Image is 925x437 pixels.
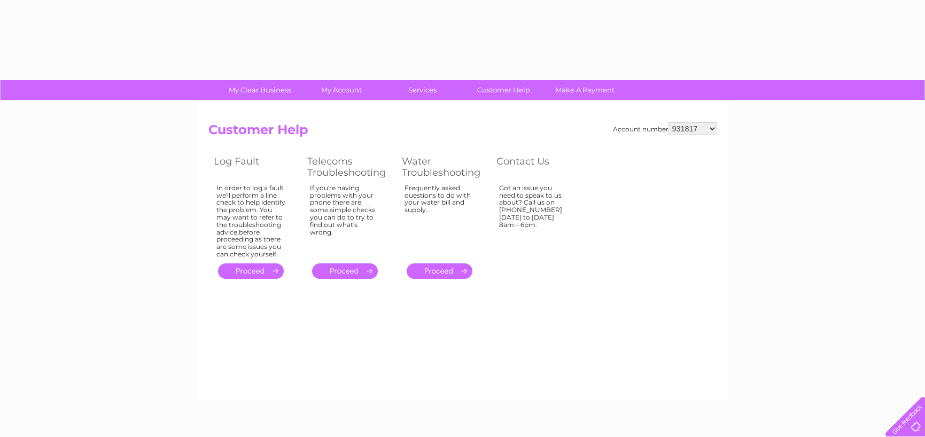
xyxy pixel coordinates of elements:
th: Log Fault [208,153,302,181]
a: . [407,263,472,279]
a: Make A Payment [541,80,629,100]
div: If you're having problems with your phone there are some simple checks you can do to try to find ... [310,184,380,254]
div: Account number [613,122,717,135]
div: In order to log a fault we'll perform a line check to help identify the problem. You may want to ... [216,184,286,258]
h2: Customer Help [208,122,717,143]
a: Customer Help [460,80,548,100]
div: Got an issue you need to speak to us about? Call us on [PHONE_NUMBER] [DATE] to [DATE] 8am – 6pm. [499,184,569,254]
a: My Clear Business [216,80,304,100]
a: . [218,263,284,279]
a: My Account [297,80,385,100]
a: . [312,263,378,279]
div: Frequently asked questions to do with your water bill and supply. [405,184,475,254]
a: Services [378,80,467,100]
th: Telecoms Troubleshooting [302,153,397,181]
th: Water Troubleshooting [397,153,491,181]
th: Contact Us [491,153,585,181]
